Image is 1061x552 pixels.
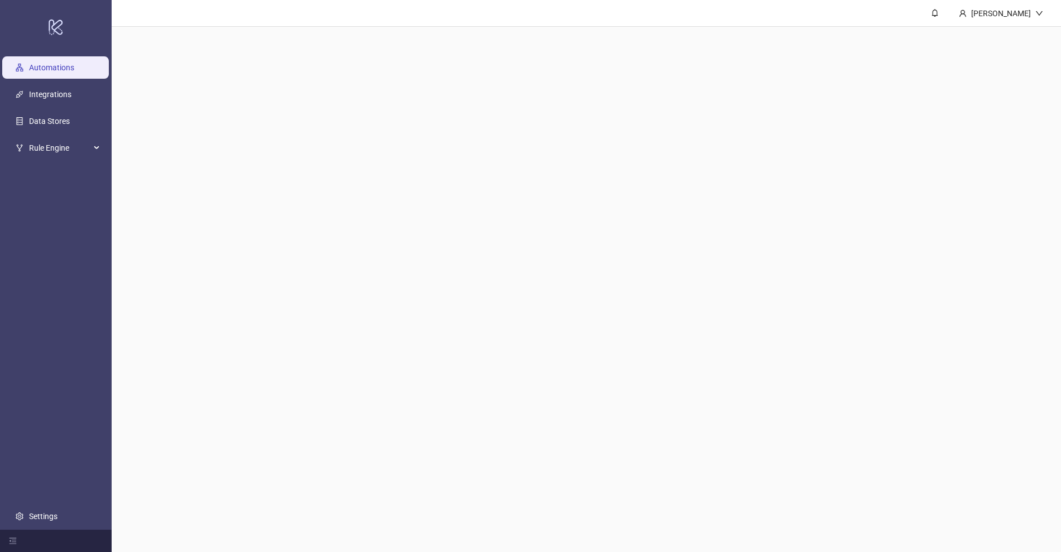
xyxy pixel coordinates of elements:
[29,137,90,159] span: Rule Engine
[959,9,967,17] span: user
[16,144,23,152] span: fork
[9,537,17,545] span: menu-fold
[29,63,74,72] a: Automations
[29,117,70,126] a: Data Stores
[29,512,57,521] a: Settings
[967,7,1035,20] div: [PERSON_NAME]
[1035,9,1043,17] span: down
[29,90,71,99] a: Integrations
[931,9,939,17] span: bell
